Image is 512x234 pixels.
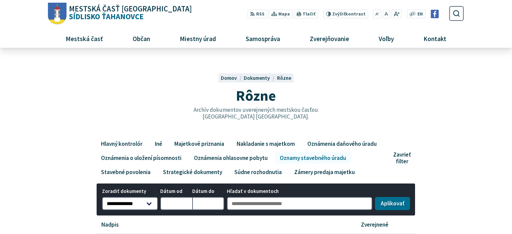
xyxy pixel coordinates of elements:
[227,197,373,210] input: Hľadať v dokumentoch
[391,9,402,19] button: Zväčšiť veľkosť písma
[192,197,224,210] input: Dátum do
[373,9,381,19] button: Zmenšiť veľkosť písma
[275,152,351,164] a: Oznamy stavebného úradu
[382,9,390,19] button: Nastaviť pôvodnú veľkosť písma
[303,11,315,17] span: Tlačiť
[158,166,227,178] a: Strategické dokumenty
[130,29,152,47] span: Občan
[247,9,267,19] a: RSS
[232,138,300,149] a: Nakladanie s majetkom
[96,152,186,164] a: Oznámenia o uložení písomnosti
[230,166,287,178] a: Súdne rozhodnutia
[294,9,318,19] button: Tlačiť
[221,75,237,81] span: Domov
[244,75,270,81] span: Dokumenty
[67,5,192,21] span: Sídlisko Ťahanovce
[160,197,192,210] input: Dátum od
[96,138,147,149] a: Hlavný kontrolór
[302,138,381,149] a: Oznámenia daňového úradu
[48,3,192,25] a: Logo Sídlisko Ťahanovce, prejsť na domovskú stránku.
[234,29,293,47] a: Samospráva
[227,189,373,194] span: Hľadať v dokumentoch
[417,11,423,18] span: EN
[221,75,244,81] a: Domov
[278,11,290,18] span: Mapa
[298,29,362,47] a: Zverejňovanie
[256,11,265,18] span: RSS
[416,11,425,18] a: EN
[53,29,115,47] a: Mestská časť
[332,11,366,17] span: kontrast
[102,197,158,210] select: Zoradiť dokumenty
[307,29,351,47] span: Zverejňovanie
[160,189,192,194] span: Dátum od
[192,189,224,194] span: Dátum do
[177,29,218,47] span: Miestny úrad
[375,197,410,210] button: Aplikovať
[243,29,282,47] span: Samospráva
[189,152,272,164] a: Oznámenia ohlasovne pobytu
[421,29,449,47] span: Kontakt
[323,9,368,19] button: Zvýšiťkontrast
[376,29,397,47] span: Voľby
[393,151,411,165] span: Zavrieť filter
[236,86,276,105] span: Rôzne
[361,221,388,228] p: Zverejnené
[48,3,67,25] img: Prejsť na domovskú stránku
[150,138,167,149] a: Iné
[411,29,459,47] a: Kontakt
[431,10,439,18] img: Prejsť na Facebook stránku
[269,9,293,19] a: Mapa
[102,189,158,194] span: Zoradiť dokumenty
[277,75,291,81] a: Rôzne
[289,166,360,178] a: Zámery predaja majetku
[120,29,162,47] a: Občan
[63,29,105,47] span: Mestská časť
[170,138,229,149] a: Majetkové priznania
[332,11,345,17] span: Zvýšiť
[367,29,406,47] a: Voľby
[179,106,333,120] p: Archív dokumentov uverejnených mestskou časťou [GEOGRAPHIC_DATA] [GEOGRAPHIC_DATA].
[167,29,228,47] a: Miestny úrad
[391,151,416,165] button: Zavrieť filter
[101,221,119,228] p: Nadpis
[96,166,155,178] a: Stavebné povolenia
[69,5,192,13] span: Mestská časť [GEOGRAPHIC_DATA]
[244,75,277,81] a: Dokumenty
